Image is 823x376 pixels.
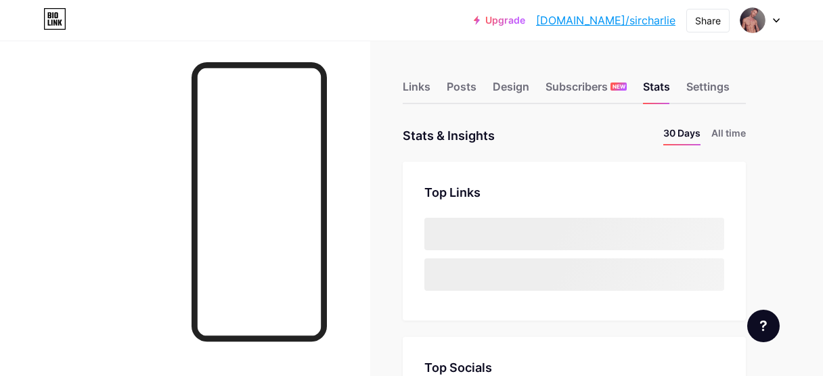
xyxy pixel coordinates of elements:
a: [DOMAIN_NAME]/sircharlie [536,12,675,28]
div: Settings [686,78,730,103]
a: Upgrade [474,15,525,26]
div: Stats [643,78,670,103]
div: Posts [447,78,476,103]
div: Links [403,78,430,103]
div: Top Links [424,183,724,202]
span: NEW [613,83,625,91]
div: Design [493,78,529,103]
div: Stats & Insights [403,126,495,145]
img: sircharlie [740,7,765,33]
div: Share [695,14,721,28]
div: Subscribers [546,78,627,103]
li: All time [711,126,746,145]
li: 30 Days [663,126,700,145]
